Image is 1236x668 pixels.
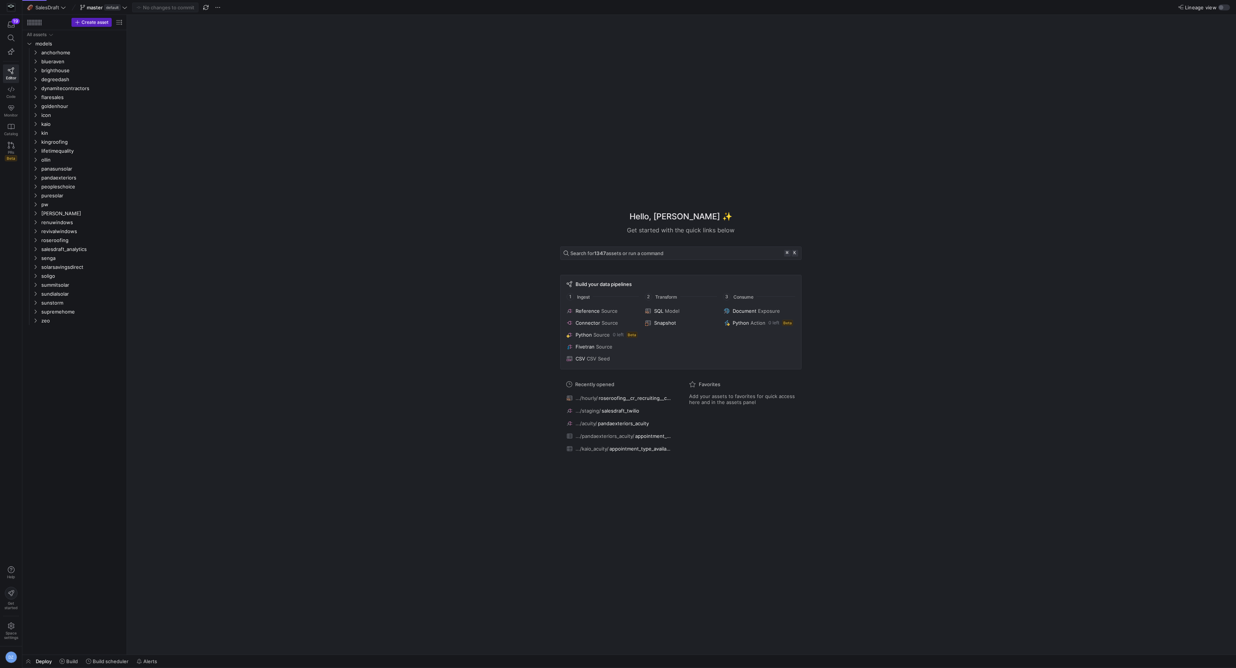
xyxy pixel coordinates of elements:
[733,308,756,314] span: Document
[3,1,19,14] a: https://storage.googleapis.com/y42-prod-data-exchange/images/Yf2Qvegn13xqq0DljGMI0l8d5Zqtiw36EXr8...
[7,4,15,11] img: https://storage.googleapis.com/y42-prod-data-exchange/images/Yf2Qvegn13xqq0DljGMI0l8d5Zqtiw36EXr8...
[565,306,639,315] button: ReferenceSource
[41,227,122,236] span: revivalwindows
[630,210,732,223] h1: Hello, [PERSON_NAME] ✨
[25,137,124,146] div: Press SPACE to select this row.
[560,246,802,260] button: Search for1347assets or run a command⌘k
[576,281,632,287] span: Build your data pipelines
[25,155,124,164] div: Press SPACE to select this row.
[627,332,637,338] span: Beta
[576,356,585,362] span: CSV
[25,3,68,12] button: 🏈SalesDraft
[27,32,47,37] div: All assets
[689,393,796,405] span: Add your assets to favorites for quick access here and in the assets panel
[3,563,19,582] button: Help
[3,619,19,643] a: Spacesettings
[41,182,122,191] span: peopleschoice
[25,102,124,111] div: Press SPACE to select this row.
[565,342,639,351] button: FivetranSource
[12,18,20,24] div: 19
[25,289,124,298] div: Press SPACE to select this row.
[25,146,124,155] div: Press SPACE to select this row.
[104,4,121,10] span: default
[593,332,610,338] span: Source
[41,218,122,227] span: renuwindows
[66,658,78,664] span: Build
[3,649,19,665] button: DZ
[35,39,122,48] span: models
[784,250,791,257] kbd: ⌘
[4,631,18,640] span: Space settings
[41,299,122,307] span: sunstorm
[41,272,122,280] span: soligo
[25,209,124,218] div: Press SPACE to select this row.
[3,64,19,83] a: Editor
[78,3,129,12] button: masterdefault
[25,75,124,84] div: Press SPACE to select this row.
[5,651,17,663] div: DZ
[25,48,124,57] div: Press SPACE to select this row.
[644,306,718,315] button: SQLModel
[41,200,122,209] span: pw
[93,658,128,664] span: Build scheduler
[41,84,122,93] span: dynamitecontractors
[41,263,122,271] span: solarsavingsdirect
[41,236,122,245] span: roseroofing
[133,655,160,668] button: Alerts
[25,66,124,75] div: Press SPACE to select this row.
[41,290,122,298] span: sundialsolar
[751,320,765,326] span: Action
[25,30,124,39] div: Press SPACE to select this row.
[6,575,16,579] span: Help
[722,318,796,327] button: PythonAction0 leftBeta
[41,316,122,325] span: zeo
[41,254,122,263] span: senga
[25,182,124,191] div: Press SPACE to select this row.
[41,156,122,164] span: ollin
[41,102,122,111] span: goldenhour
[4,131,18,136] span: Catalog
[3,83,19,102] a: Code
[791,250,798,257] kbd: k
[4,601,17,610] span: Get started
[576,408,601,414] span: .../staging/
[665,308,679,314] span: Model
[565,354,639,363] button: CSVCSV Seed
[41,57,122,66] span: blueraven
[41,111,122,120] span: icon
[565,393,674,403] button: .../hourly/roseroofing__cr_recruiting__candidate_events_wide_long
[560,226,802,235] div: Get started with the quick links below
[25,307,124,316] div: Press SPACE to select this row.
[25,271,124,280] div: Press SPACE to select this row.
[25,200,124,209] div: Press SPACE to select this row.
[87,4,103,10] span: master
[41,48,122,57] span: anchorhome
[41,191,122,200] span: puresolar
[41,75,122,84] span: degreedash
[35,4,59,10] span: SalesDraft
[758,308,780,314] span: Exposure
[143,658,157,664] span: Alerts
[644,318,718,327] button: Snapshot
[587,356,610,362] span: CSV Seed
[3,139,19,164] a: PRsBeta
[613,332,624,337] span: 0 left
[25,39,124,48] div: Press SPACE to select this row.
[575,381,614,387] span: Recently opened
[41,174,122,182] span: pandaexteriors
[25,164,124,173] div: Press SPACE to select this row.
[41,120,122,128] span: kaio
[41,165,122,173] span: panasunsolar
[3,120,19,139] a: Catalog
[25,298,124,307] div: Press SPACE to select this row.
[25,84,124,93] div: Press SPACE to select this row.
[576,433,634,439] span: .../pandaexteriors_acuity/
[565,318,639,327] button: ConnectorSource
[565,330,639,339] button: PythonSource0 leftBeta
[565,444,674,454] button: .../kaio_acuity/appointment_type_availabilites
[598,420,649,426] span: pandaexteriors_acuity
[576,344,595,350] span: Fivetran
[41,129,122,137] span: kin
[565,406,674,416] button: .../staging/salesdraft_twilio
[599,395,672,401] span: roseroofing__cr_recruiting__candidate_events_wide_long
